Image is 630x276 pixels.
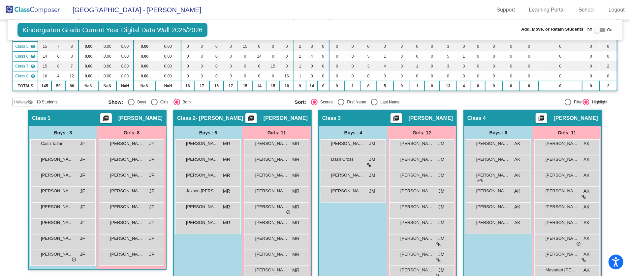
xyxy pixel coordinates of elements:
[223,156,230,163] span: MR
[194,81,209,91] td: 17
[65,41,79,51] td: 8
[537,115,545,124] mat-icon: picture_as_pdf
[294,41,306,51] td: 2
[15,53,28,59] span: Class 6
[98,41,116,51] td: 0.00
[38,51,51,61] td: 14
[266,41,280,51] td: 0
[369,156,375,163] span: JM
[440,41,457,51] td: 3
[266,81,280,91] td: 15
[361,81,376,91] td: 8
[589,99,608,105] div: Highlight
[318,51,329,61] td: 0
[181,81,194,91] td: 16
[376,51,394,61] td: 1
[180,99,191,105] div: Both
[582,71,600,81] td: 0
[36,99,57,105] span: 19 Students
[294,51,306,61] td: 2
[369,172,375,179] span: JM
[280,61,294,71] td: 0
[503,51,520,61] td: 0
[410,61,425,71] td: 1
[410,51,425,61] td: 0
[51,61,65,71] td: 8
[520,81,539,91] td: 0
[181,51,194,61] td: 0
[345,51,361,61] td: 0
[264,115,308,122] span: [PERSON_NAME]
[155,61,181,71] td: 0.00
[322,115,341,122] span: Class 3
[13,81,38,91] td: TOTALS
[503,41,520,51] td: 0
[440,51,457,61] td: 5
[425,71,440,81] td: 0
[306,61,318,71] td: 0
[600,41,617,51] td: 0
[400,140,433,147] span: [PERSON_NAME]
[149,140,154,147] span: JF
[13,51,38,61] td: Leah Crow - No Class Name
[177,115,196,122] span: Class 2
[607,27,613,33] span: On
[329,41,345,51] td: 0
[38,71,51,81] td: 16
[15,63,28,69] span: Class 7
[252,41,266,51] td: 0
[600,51,617,61] td: 0
[600,71,617,81] td: 0
[344,99,366,105] div: First Name
[186,188,219,194] span: Jaxson [PERSON_NAME]
[65,51,79,61] td: 8
[400,188,433,194] span: [PERSON_NAME]
[224,41,238,51] td: 0
[41,188,74,194] span: [PERSON_NAME]
[294,71,306,81] td: 1
[394,51,410,61] td: 0
[280,41,294,51] td: 0
[318,61,329,71] td: 0
[539,71,583,81] td: 0
[536,113,547,123] button: Print Students Details
[485,81,503,91] td: 0
[51,81,65,91] td: 59
[155,41,181,51] td: 0.00
[108,99,290,105] mat-radio-group: Select an option
[149,172,154,179] span: JF
[503,61,520,71] td: 0
[361,61,376,71] td: 3
[361,51,376,61] td: 5
[457,81,471,91] td: 4
[100,113,112,123] button: Print Students Details
[295,99,476,105] mat-radio-group: Select an option
[110,156,143,163] span: [PERSON_NAME]
[15,73,28,79] span: Class 8
[440,61,457,71] td: 3
[471,61,485,71] td: 0
[252,71,266,81] td: 0
[410,41,425,51] td: 0
[514,172,520,179] span: AK
[485,61,503,71] td: 0
[118,115,163,122] span: [PERSON_NAME]
[30,73,36,79] mat-icon: visibility
[539,41,583,51] td: 0
[345,81,361,91] td: 1
[376,41,394,51] td: 0
[369,188,375,195] span: JM
[425,41,440,51] td: 0
[266,61,280,71] td: 15
[98,81,116,91] td: NaN
[438,140,445,147] span: JM
[80,140,85,147] span: JF
[464,126,533,139] div: Boys : 6
[319,126,388,139] div: Boys : 4
[110,188,143,194] span: [PERSON_NAME]
[376,81,394,91] td: 5
[476,156,509,163] span: [PERSON_NAME]
[331,140,364,147] span: [PERSON_NAME] [PERSON_NAME]
[135,99,146,105] div: Boys
[65,71,79,81] td: 12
